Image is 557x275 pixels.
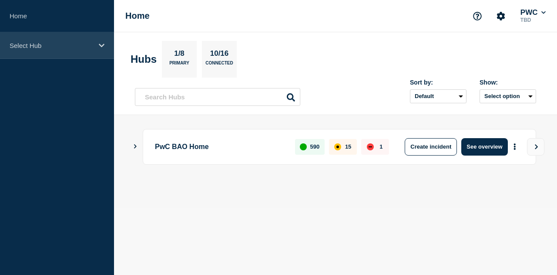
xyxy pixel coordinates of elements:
h2: Hubs [131,53,157,65]
p: 1/8 [171,49,188,61]
div: Show: [480,79,536,86]
h1: Home [125,11,150,21]
p: 590 [310,143,320,150]
button: Support [468,7,487,25]
button: More actions [509,139,520,155]
button: View [527,138,544,156]
p: Connected [205,61,233,70]
p: Primary [169,61,189,70]
p: 10/16 [207,49,232,61]
button: PWC [519,8,547,17]
button: Account settings [492,7,510,25]
input: Search Hubs [135,88,300,106]
div: Sort by: [410,79,466,86]
button: Show Connected Hubs [133,143,138,150]
div: down [367,143,374,150]
button: Create incident [405,138,457,156]
p: 15 [345,143,351,150]
button: Select option [480,89,536,103]
p: 1 [379,143,383,150]
button: See overview [461,138,507,156]
p: PwC BAO Home [155,138,285,156]
div: affected [334,143,341,150]
select: Sort by [410,89,466,103]
div: up [300,143,307,150]
p: TBD [519,17,547,23]
p: Select Hub [10,42,93,49]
